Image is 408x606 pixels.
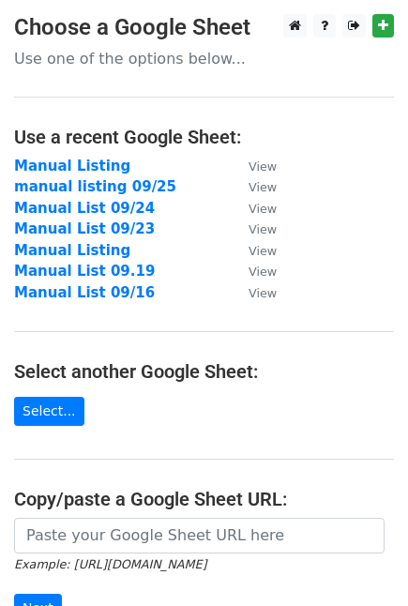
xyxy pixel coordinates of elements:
[230,242,277,259] a: View
[249,159,277,174] small: View
[249,180,277,194] small: View
[14,126,394,148] h4: Use a recent Google Sheet:
[14,158,130,174] a: Manual Listing
[14,360,394,383] h4: Select another Google Sheet:
[230,158,277,174] a: View
[14,242,130,259] a: Manual Listing
[14,200,155,217] a: Manual List 09/24
[230,263,277,280] a: View
[14,284,155,301] a: Manual List 09/16
[249,286,277,300] small: View
[14,49,394,68] p: Use one of the options below...
[14,14,394,41] h3: Choose a Google Sheet
[230,178,277,195] a: View
[14,220,155,237] a: Manual List 09/23
[230,200,277,217] a: View
[249,244,277,258] small: View
[249,202,277,216] small: View
[230,220,277,237] a: View
[249,222,277,236] small: View
[14,488,394,510] h4: Copy/paste a Google Sheet URL:
[249,265,277,279] small: View
[14,397,84,426] a: Select...
[14,518,385,553] input: Paste your Google Sheet URL here
[14,263,155,280] a: Manual List 09.19
[14,178,176,195] a: manual listing 09/25
[14,557,206,571] small: Example: [URL][DOMAIN_NAME]
[230,284,277,301] a: View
